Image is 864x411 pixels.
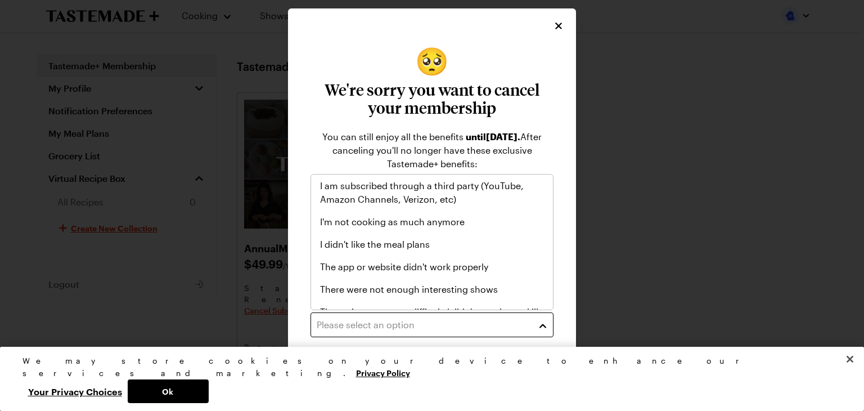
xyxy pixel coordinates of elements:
button: Close [838,347,862,372]
span: I am subscribed through a third party (YouTube, Amazon Channels, Verizon, etc) [320,179,544,206]
div: Please select an option [317,318,530,332]
span: I didn't like the meal plans [320,238,430,251]
div: Please select an option [310,174,553,310]
a: More information about your privacy, opens in a new tab [356,367,410,378]
button: Ok [128,379,209,403]
button: Please select an option [310,312,553,337]
button: Your Privacy Choices [22,379,128,403]
span: I'm not cooking as much anymore [320,215,465,229]
div: Privacy [22,355,832,403]
span: The app or website didn't work properly [320,260,488,274]
div: We may store cookies on your device to enhance our services and marketing. [22,355,832,379]
span: The recipes were too difficult / didn't match my skill level [320,305,544,332]
span: There were not enough interesting shows [320,283,498,296]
